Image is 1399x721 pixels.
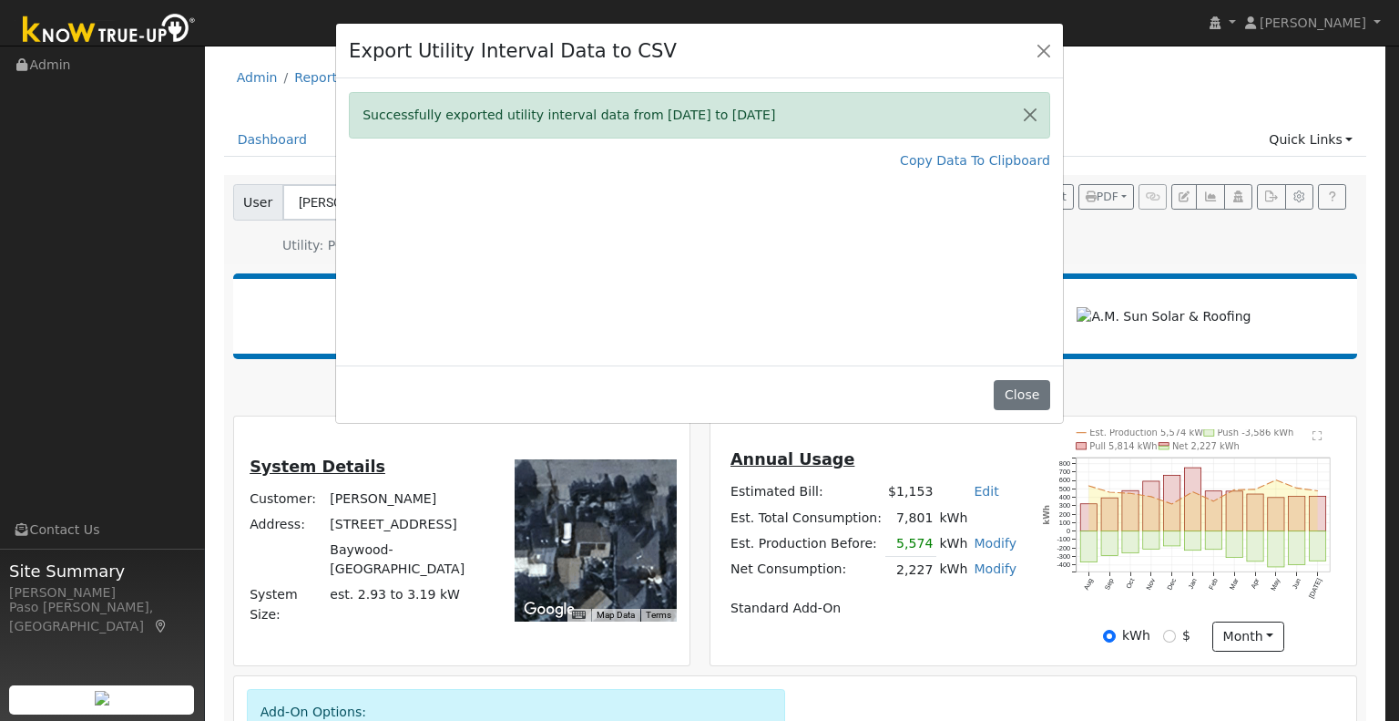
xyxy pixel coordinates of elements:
div: Successfully exported utility interval data from [DATE] to [DATE] [349,92,1050,139]
h4: Export Utility Interval Data to CSV [349,36,677,66]
button: Close [1031,37,1057,63]
a: Copy Data To Clipboard [900,151,1050,170]
button: Close [994,380,1049,411]
button: Close [1011,93,1049,138]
